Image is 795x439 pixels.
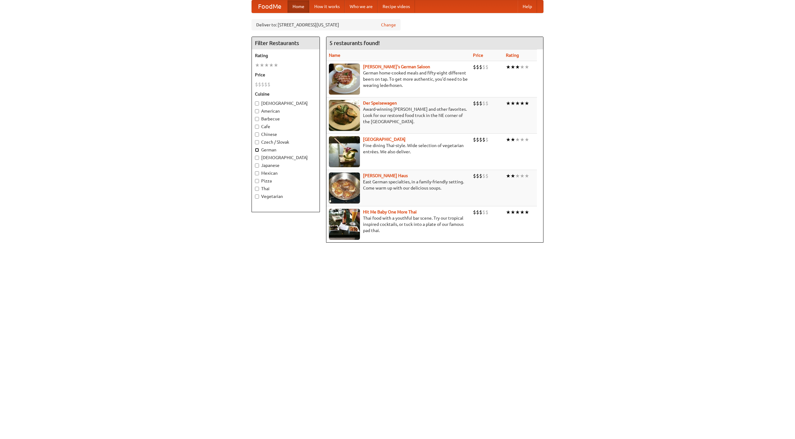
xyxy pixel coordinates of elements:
li: $ [476,100,479,107]
li: $ [485,209,488,216]
a: Rating [506,53,519,58]
li: $ [485,64,488,70]
img: kohlhaus.jpg [329,172,360,204]
li: $ [476,64,479,70]
a: Home [288,0,309,13]
li: ★ [506,209,511,216]
input: German [255,148,259,152]
li: ★ [525,64,529,70]
p: East German specialties, in a family-friendly setting. Come warm up with our delicious soups. [329,179,468,191]
p: Thai food with a youthful bar scene. Try our tropical inspired cocktails, or tuck into a plate of... [329,215,468,234]
li: ★ [515,100,520,107]
li: $ [482,64,485,70]
li: $ [479,136,482,143]
label: Thai [255,186,316,192]
img: esthers.jpg [329,64,360,95]
input: Cafe [255,125,259,129]
h5: Price [255,72,316,78]
input: Japanese [255,164,259,168]
a: How it works [309,0,345,13]
input: Chinese [255,132,259,137]
a: Recipe videos [378,0,415,13]
label: Pizza [255,178,316,184]
input: [DEMOGRAPHIC_DATA] [255,101,259,105]
li: ★ [506,100,511,107]
li: ★ [264,62,269,69]
li: ★ [520,209,525,216]
li: $ [476,209,479,216]
img: babythai.jpg [329,209,360,240]
input: Thai [255,187,259,191]
li: ★ [511,100,515,107]
li: $ [479,100,482,107]
li: $ [473,64,476,70]
li: ★ [525,136,529,143]
li: $ [476,172,479,179]
input: Czech / Slovak [255,140,259,144]
li: $ [479,209,482,216]
input: American [255,109,259,113]
li: $ [267,81,270,88]
li: ★ [255,62,260,69]
li: ★ [269,62,274,69]
a: [PERSON_NAME]'s German Saloon [363,64,430,69]
input: Barbecue [255,117,259,121]
li: ★ [515,64,520,70]
label: Vegetarian [255,193,316,199]
li: ★ [274,62,278,69]
li: ★ [511,64,515,70]
a: Who we are [345,0,378,13]
li: ★ [511,136,515,143]
a: [GEOGRAPHIC_DATA] [363,137,406,142]
a: Der Speisewagen [363,101,397,105]
label: Czech / Slovak [255,139,316,145]
li: $ [258,81,261,88]
li: $ [482,209,485,216]
li: ★ [520,64,525,70]
label: [DEMOGRAPHIC_DATA] [255,100,316,106]
li: $ [479,172,482,179]
label: Cafe [255,123,316,130]
li: $ [473,100,476,107]
li: ★ [506,136,511,143]
div: Deliver to: [STREET_ADDRESS][US_STATE] [252,19,401,30]
li: $ [473,172,476,179]
li: ★ [506,64,511,70]
h5: Rating [255,52,316,59]
li: $ [482,136,485,143]
a: Change [381,22,396,28]
li: ★ [525,100,529,107]
a: Hit Me Baby One More Thai [363,209,417,214]
li: $ [473,136,476,143]
li: ★ [520,100,525,107]
li: ★ [515,209,520,216]
li: ★ [525,172,529,179]
a: Price [473,53,483,58]
a: Help [518,0,537,13]
p: German home-cooked meals and fifty-eight different beers on tap. To get more authentic, you'd nee... [329,70,468,88]
input: Pizza [255,179,259,183]
li: $ [485,172,488,179]
li: ★ [515,172,520,179]
li: ★ [520,136,525,143]
li: ★ [511,209,515,216]
p: Award-winning [PERSON_NAME] and other favorites. Look for our restored food truck in the NE corne... [329,106,468,125]
label: [DEMOGRAPHIC_DATA] [255,155,316,161]
li: $ [485,136,488,143]
input: Mexican [255,171,259,175]
li: ★ [506,172,511,179]
label: Chinese [255,131,316,137]
li: $ [482,172,485,179]
img: satay.jpg [329,136,360,167]
li: ★ [515,136,520,143]
li: $ [255,81,258,88]
li: $ [479,64,482,70]
li: $ [482,100,485,107]
label: Japanese [255,162,316,168]
li: ★ [511,172,515,179]
b: [PERSON_NAME] Haus [363,173,408,178]
li: $ [261,81,264,88]
h4: Filter Restaurants [252,37,320,49]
